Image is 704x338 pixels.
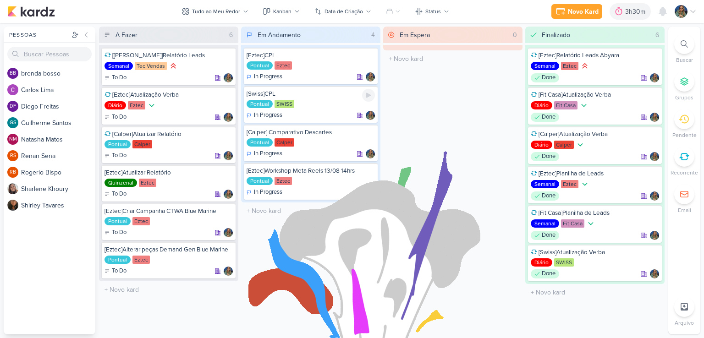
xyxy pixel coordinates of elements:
[7,101,18,112] div: Diego Freitas
[275,177,292,185] div: Eztec
[104,169,233,177] div: [Eztec]Atualizar Relatório
[650,73,659,82] div: Responsável: Isabella Gutierres
[650,191,659,201] div: Responsável: Isabella Gutierres
[104,140,131,148] div: Pontual
[224,190,233,199] img: Isabella Gutierres
[254,188,282,197] p: In Progress
[275,138,294,147] div: Calper
[542,269,555,278] p: Done
[7,47,92,61] input: Buscar Pessoas
[104,62,133,70] div: Semanal
[672,131,697,139] p: Pendente
[531,73,559,82] div: Done
[21,184,95,194] div: S h a r l e n e K h o u r y
[224,228,233,237] div: Responsável: Isabella Gutierres
[542,231,555,240] p: Done
[104,256,131,264] div: Pontual
[542,152,555,161] p: Done
[104,228,126,237] div: To Do
[7,183,18,194] img: Sharlene Khoury
[10,170,16,175] p: RB
[7,31,70,39] div: Pessoas
[542,30,570,40] div: Finalizado
[554,258,574,267] div: SWISS
[169,61,178,71] div: Prioridade Alta
[650,231,659,240] img: Isabella Gutierres
[368,30,379,40] div: 4
[531,101,552,109] div: Diário
[652,30,663,40] div: 6
[21,151,95,161] div: R e n a n S e n a
[671,169,698,177] p: Recorrente
[247,61,273,70] div: Pontual
[625,7,648,16] div: 3h30m
[7,167,18,178] div: Rogerio Bispo
[21,85,95,95] div: C a r l o s L i m a
[115,30,137,40] div: A Fazer
[509,30,521,40] div: 0
[531,51,659,60] div: [Eztec]Relatório Leads Abyara
[366,72,375,82] div: Responsável: Isabella Gutierres
[275,100,294,108] div: SWISS
[247,149,282,158] div: In Progress
[531,191,559,201] div: Done
[554,101,577,109] div: Fit Casa
[531,258,552,267] div: Diário
[21,201,95,210] div: S h i r l e y T a v a r e s
[21,102,95,111] div: D i e g o F r e i t a s
[554,141,574,149] div: Calper
[101,283,236,296] input: + Novo kard
[561,62,578,70] div: Eztec
[224,267,233,276] div: Responsável: Isabella Gutierres
[531,152,559,161] div: Done
[366,188,375,197] div: Responsável: Isabella Gutierres
[531,62,559,70] div: Semanal
[139,179,156,187] div: Eztec
[531,209,659,217] div: [Fit Casa]Planilha de Leads
[104,113,126,122] div: To Do
[247,90,375,98] div: [Swiss]CPL
[112,113,126,122] p: To Do
[104,51,233,60] div: [Tec Vendas]Relatório Leads
[531,141,552,149] div: Diário
[21,69,95,78] div: b r e n d a b o s s o
[112,267,126,276] p: To Do
[580,61,589,71] div: Prioridade Alta
[7,84,18,95] img: Carlos Lima
[385,52,521,65] input: + Novo kard
[668,34,700,64] li: Ctrl + F
[675,5,687,18] img: Isabella Gutierres
[104,179,137,187] div: Quinzenal
[247,188,282,197] div: In Progress
[224,190,233,199] div: Responsável: Isabella Gutierres
[586,219,595,228] div: Prioridade Baixa
[531,231,559,240] div: Done
[580,180,589,189] div: Prioridade Baixa
[254,72,282,82] p: In Progress
[104,190,126,199] div: To Do
[542,113,555,122] p: Done
[104,207,233,215] div: [Eztec]Criar Campanha CTWA Blue Marine
[224,73,233,82] div: Responsável: Isabella Gutierres
[568,7,599,16] div: Novo Kard
[258,30,301,40] div: Em Andamento
[112,190,126,199] p: To Do
[531,130,659,138] div: [Calper]Atualização Verba
[224,113,233,122] div: Responsável: Isabella Gutierres
[531,180,559,188] div: Semanal
[675,93,693,102] p: Grupos
[561,180,578,188] div: Eztec
[576,140,585,149] div: Prioridade Baixa
[650,152,659,161] img: Isabella Gutierres
[531,169,659,178] div: [Eztec]Planilha de Leads
[132,256,150,264] div: Eztec
[21,135,95,144] div: N a t a s h a M a t o s
[650,113,659,122] div: Responsável: Isabella Gutierres
[247,111,282,120] div: In Progress
[366,149,375,158] div: Responsável: Isabella Gutierres
[254,149,282,158] p: In Progress
[104,245,233,254] div: [Eztec]Alterar peças Demand Gen Blue Marine
[531,91,659,99] div: [Fit Casa]Atualização Verba
[531,248,659,256] div: [Swiss]Atualização Verba
[675,319,694,327] p: Arquivo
